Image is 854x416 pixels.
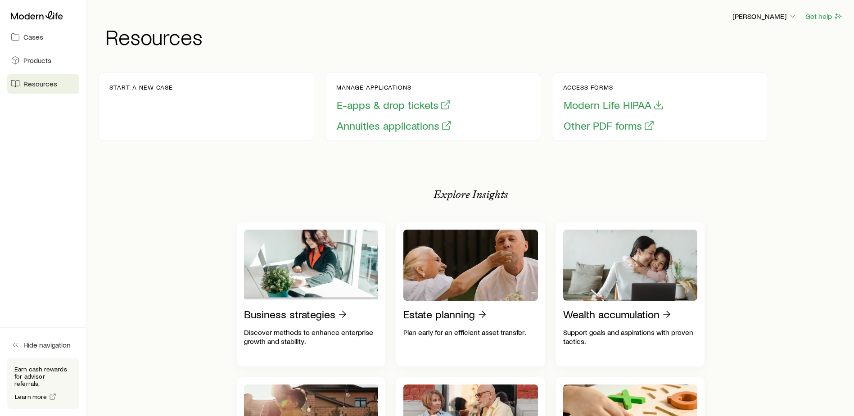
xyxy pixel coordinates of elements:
[403,328,538,337] p: Plan early for an efficient asset transfer.
[7,74,79,94] a: Resources
[23,340,71,349] span: Hide navigation
[7,335,79,355] button: Hide navigation
[563,308,660,321] p: Wealth accumulation
[15,393,47,400] span: Learn more
[563,98,664,112] button: Modern Life HIPAA
[336,98,452,112] button: E-apps & drop tickets
[556,222,705,366] a: Wealth accumulationSupport goals and aspirations with proven tactics.
[732,11,798,22] button: [PERSON_NAME]
[7,358,79,409] div: Earn cash rewards for advisor referrals.Learn more
[563,119,655,133] button: Other PDF forms
[23,32,43,41] span: Cases
[403,308,475,321] p: Estate planning
[109,84,173,91] p: Start a new case
[244,230,379,301] img: Business strategies
[244,308,335,321] p: Business strategies
[105,26,843,47] h1: Resources
[434,188,508,201] p: Explore Insights
[563,230,698,301] img: Wealth accumulation
[23,56,51,65] span: Products
[237,222,386,366] a: Business strategiesDiscover methods to enhance enterprise growth and stability.
[403,230,538,301] img: Estate planning
[396,222,545,366] a: Estate planningPlan early for an efficient asset transfer.
[336,84,452,91] p: Manage applications
[563,84,664,91] p: Access forms
[14,366,72,387] p: Earn cash rewards for advisor referrals.
[805,11,843,22] button: Get help
[732,12,797,21] p: [PERSON_NAME]
[244,328,379,346] p: Discover methods to enhance enterprise growth and stability.
[7,27,79,47] a: Cases
[336,119,452,133] button: Annuities applications
[23,79,57,88] span: Resources
[7,50,79,70] a: Products
[563,328,698,346] p: Support goals and aspirations with proven tactics.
